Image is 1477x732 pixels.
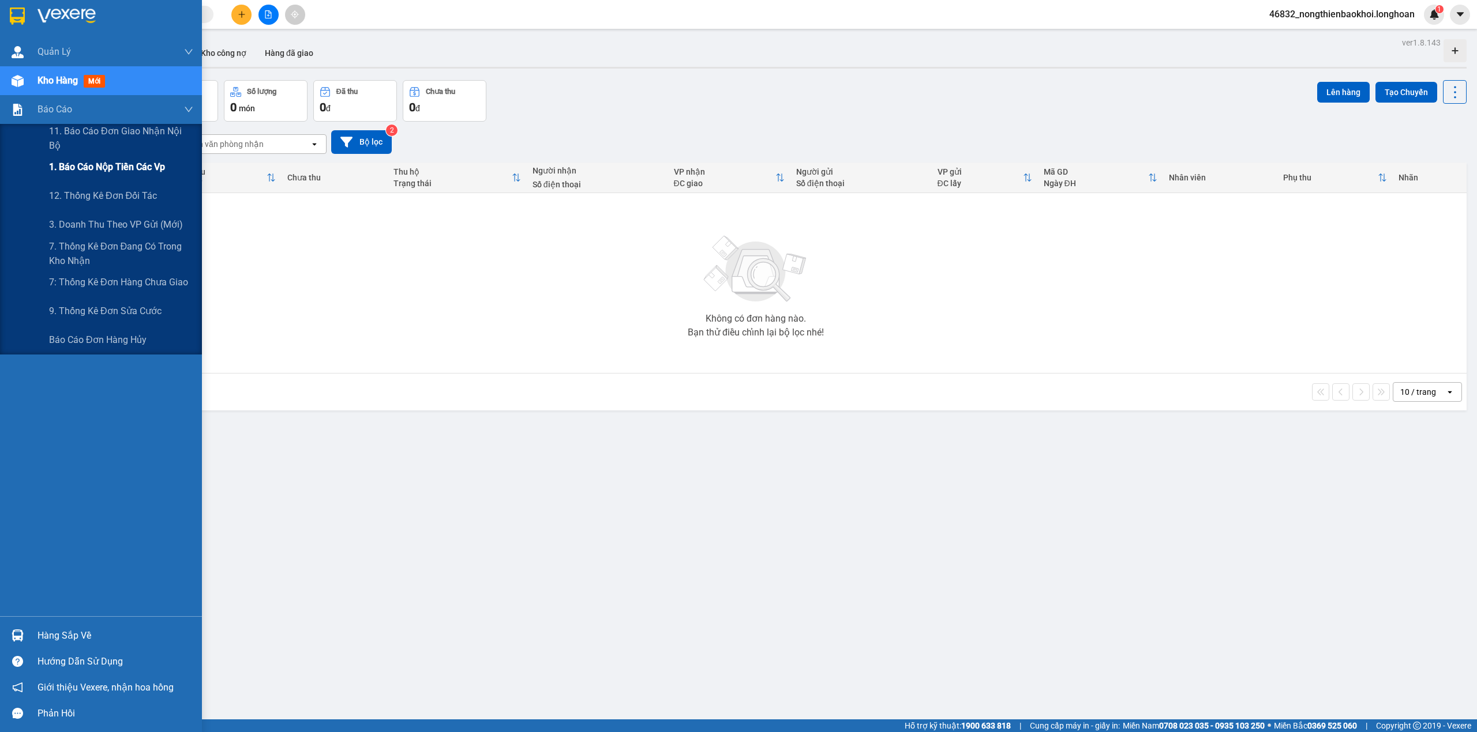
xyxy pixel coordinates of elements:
[38,44,71,59] span: Quản Lý
[38,627,193,644] div: Hàng sắp về
[231,5,252,25] button: plus
[1429,9,1439,20] img: icon-new-feature
[49,124,193,153] span: 11. Báo cáo đơn giao nhận nội bộ
[49,217,183,232] span: 3. Doanh Thu theo VP Gửi (mới)
[313,80,397,122] button: Đã thu0đ
[905,719,1011,732] span: Hỗ trợ kỹ thuật:
[1444,39,1467,62] div: Tạo kho hàng mới
[49,160,165,174] span: 1. Báo cáo nộp tiền các vp
[938,167,1023,176] div: VP gửi
[1307,721,1357,730] strong: 0369 525 060
[326,104,331,113] span: đ
[12,75,24,87] img: warehouse-icon
[1317,82,1370,103] button: Lên hàng
[386,124,398,136] sup: 2
[1260,7,1424,21] span: 46832_nongthienbaokhoi.longhoan
[1455,9,1465,20] span: caret-down
[12,46,24,58] img: warehouse-icon
[256,39,323,67] button: Hàng đã giao
[1268,723,1271,728] span: ⚪️
[38,680,174,695] span: Giới thiệu Vexere, nhận hoa hồng
[1038,163,1163,193] th: Toggle SortBy
[181,179,267,188] div: HTTT
[533,180,662,189] div: Số điện thoại
[688,328,824,337] div: Bạn thử điều chỉnh lại bộ lọc nhé!
[12,104,24,116] img: solution-icon
[192,39,256,67] button: Kho công nợ
[49,188,157,203] span: 12. Thống kê đơn đối tác
[388,163,527,193] th: Toggle SortBy
[12,708,23,719] span: message
[426,88,455,96] div: Chưa thu
[38,75,78,86] span: Kho hàng
[796,179,926,188] div: Số điện thoại
[336,88,358,96] div: Đã thu
[1274,719,1357,732] span: Miền Bắc
[1277,163,1393,193] th: Toggle SortBy
[310,139,319,149] svg: open
[12,682,23,693] span: notification
[38,653,193,670] div: Hướng dẫn sử dụng
[1435,5,1444,13] sup: 1
[1375,82,1437,103] button: Tạo Chuyến
[403,80,486,122] button: Chưa thu0đ
[1283,173,1378,182] div: Phụ thu
[247,88,276,96] div: Số lượng
[674,167,775,176] div: VP nhận
[238,10,246,18] span: plus
[533,166,662,175] div: Người nhận
[393,179,512,188] div: Trạng thái
[184,138,264,150] div: Chọn văn phòng nhận
[1400,386,1436,398] div: 10 / trang
[1019,719,1021,732] span: |
[49,275,188,289] span: 7: Thống kê đơn hàng chưa giao
[38,705,193,722] div: Phản hồi
[181,167,267,176] div: Đã thu
[796,167,926,176] div: Người gửi
[239,104,255,113] span: món
[285,5,305,25] button: aim
[12,629,24,642] img: warehouse-icon
[932,163,1038,193] th: Toggle SortBy
[409,100,415,114] span: 0
[698,229,814,310] img: svg+xml;base64,PHN2ZyBjbGFzcz0ibGlzdC1wbHVnX19zdmciIHhtbG5zPSJodHRwOi8vd3d3LnczLm9yZy8yMDAwL3N2Zy...
[1044,167,1148,176] div: Mã GD
[184,47,193,56] span: down
[175,163,282,193] th: Toggle SortBy
[258,5,279,25] button: file-add
[1413,722,1421,730] span: copyright
[230,100,237,114] span: 0
[287,173,382,182] div: Chưa thu
[224,80,308,122] button: Số lượng0món
[938,179,1023,188] div: ĐC lấy
[393,167,512,176] div: Thu hộ
[1450,5,1470,25] button: caret-down
[1366,719,1367,732] span: |
[320,100,326,114] span: 0
[1402,36,1441,49] div: ver 1.8.143
[1169,173,1272,182] div: Nhân viên
[264,10,272,18] span: file-add
[1399,173,1460,182] div: Nhãn
[184,105,193,114] span: down
[12,656,23,667] span: question-circle
[1123,719,1265,732] span: Miền Nam
[706,314,806,323] div: Không có đơn hàng nào.
[674,179,775,188] div: ĐC giao
[84,75,105,88] span: mới
[1159,721,1265,730] strong: 0708 023 035 - 0935 103 250
[49,239,193,268] span: 7. Thống kê đơn đang có trong kho nhận
[415,104,420,113] span: đ
[961,721,1011,730] strong: 1900 633 818
[1030,719,1120,732] span: Cung cấp máy in - giấy in:
[1445,387,1454,397] svg: open
[38,102,72,116] span: Báo cáo
[668,163,790,193] th: Toggle SortBy
[10,7,25,25] img: logo-vxr
[49,304,162,318] span: 9. Thống kê đơn sửa cước
[291,10,299,18] span: aim
[1044,179,1148,188] div: Ngày ĐH
[1437,5,1441,13] span: 1
[49,333,147,347] span: Báo cáo đơn hàng hủy
[331,130,392,154] button: Bộ lọc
